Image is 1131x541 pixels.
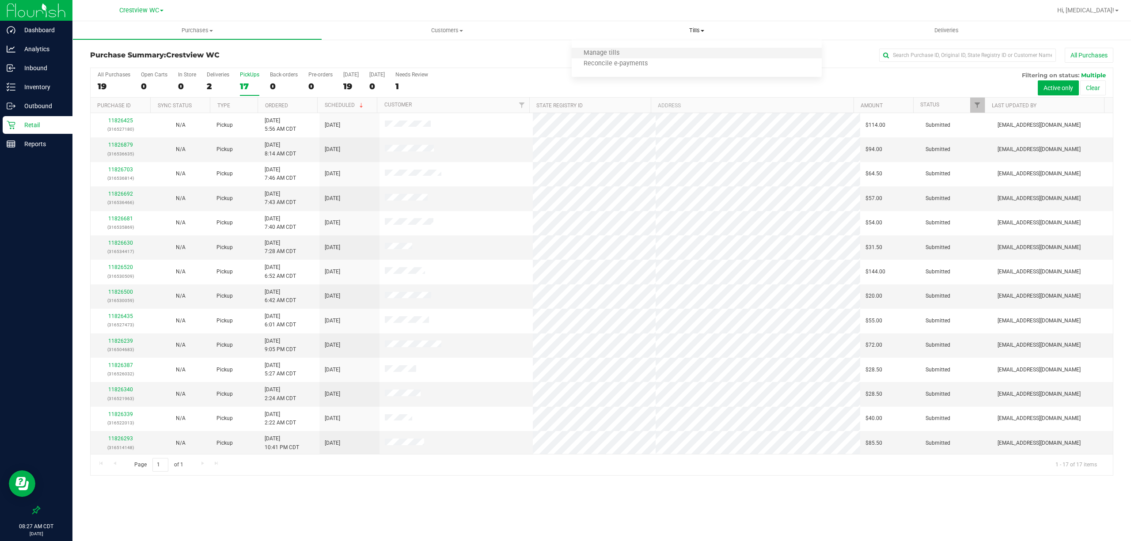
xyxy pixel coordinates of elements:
span: [DATE] [325,268,340,276]
a: Type [217,102,230,109]
span: Pickup [216,292,233,300]
span: Pickup [216,341,233,349]
span: [EMAIL_ADDRESS][DOMAIN_NAME] [998,243,1081,252]
a: 11826340 [108,386,133,393]
span: Pickup [216,170,233,178]
span: Multiple [1081,72,1106,79]
p: (316522013) [96,419,145,427]
span: Customers [323,26,571,34]
span: $31.50 [865,243,882,252]
p: (316504683) [96,345,145,354]
button: N/A [176,194,186,203]
span: [DATE] 7:43 AM CDT [265,190,296,207]
span: Submitted [926,366,950,374]
span: [DATE] [325,341,340,349]
button: N/A [176,145,186,154]
p: (316514148) [96,443,145,452]
a: Customer [384,102,412,108]
a: 11826339 [108,411,133,417]
span: Not Applicable [176,244,186,250]
div: 0 [270,81,298,91]
iframe: Resource center [9,470,35,497]
button: Active only [1038,80,1079,95]
a: Purchase ID [97,102,131,109]
span: [EMAIL_ADDRESS][DOMAIN_NAME] [998,219,1081,227]
div: In Store [178,72,196,78]
button: N/A [176,366,186,374]
span: $28.50 [865,390,882,398]
span: $20.00 [865,292,882,300]
span: Pickup [216,268,233,276]
span: Not Applicable [176,342,186,348]
span: [EMAIL_ADDRESS][DOMAIN_NAME] [998,439,1081,447]
a: Last Updated By [992,102,1036,109]
a: 11826435 [108,313,133,319]
div: 17 [240,81,259,91]
div: Deliveries [207,72,229,78]
a: Purchases [72,21,322,40]
span: Pickup [216,414,233,423]
a: 11826879 [108,142,133,148]
span: [DATE] 6:01 AM CDT [265,312,296,329]
span: [DATE] [325,317,340,325]
button: N/A [176,170,186,178]
span: Not Applicable [176,367,186,373]
a: Filter [514,98,529,113]
a: 11826703 [108,166,133,173]
p: Outbound [15,101,68,111]
span: Filtering on status: [1022,72,1079,79]
span: [EMAIL_ADDRESS][DOMAIN_NAME] [998,292,1081,300]
label: Pin the sidebar to full width on large screens [32,506,41,515]
span: Pickup [216,366,233,374]
button: N/A [176,341,186,349]
span: $64.50 [865,170,882,178]
span: Not Applicable [176,391,186,397]
button: N/A [176,317,186,325]
p: Analytics [15,44,68,54]
p: (316527473) [96,321,145,329]
a: Deliveries [822,21,1071,40]
span: Submitted [926,194,950,203]
a: Scheduled [325,102,365,108]
p: Reports [15,139,68,149]
span: Not Applicable [176,440,186,446]
button: N/A [176,414,186,423]
span: [EMAIL_ADDRESS][DOMAIN_NAME] [998,366,1081,374]
inline-svg: Analytics [7,45,15,53]
div: 0 [178,81,196,91]
span: [DATE] [325,219,340,227]
p: Dashboard [15,25,68,35]
span: Crestview WC [119,7,159,14]
span: [DATE] 7:40 AM CDT [265,215,296,231]
span: $85.50 [865,439,882,447]
a: State Registry ID [536,102,583,109]
div: 0 [369,81,385,91]
span: Page of 1 [127,458,190,472]
button: N/A [176,292,186,300]
span: $54.00 [865,219,882,227]
inline-svg: Retail [7,121,15,129]
div: Needs Review [395,72,428,78]
span: Submitted [926,317,950,325]
input: Search Purchase ID, Original ID, State Registry ID or Customer Name... [879,49,1056,62]
span: [DATE] 8:14 AM CDT [265,141,296,158]
a: 11826387 [108,362,133,368]
a: Sync Status [158,102,192,109]
div: All Purchases [98,72,130,78]
p: 08:27 AM CDT [4,522,68,530]
span: Submitted [926,145,950,154]
span: Not Applicable [176,318,186,324]
a: Tills Manage tills Reconcile e-payments [572,21,821,40]
span: Submitted [926,170,950,178]
span: [DATE] 2:22 AM CDT [265,410,296,427]
button: N/A [176,243,186,252]
span: Deliveries [922,26,971,34]
span: Not Applicable [176,195,186,201]
span: Not Applicable [176,415,186,421]
inline-svg: Inventory [7,83,15,91]
a: Customers [322,21,572,40]
a: Filter [970,98,985,113]
a: 11826293 [108,435,133,442]
span: Pickup [216,439,233,447]
span: Submitted [926,243,950,252]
